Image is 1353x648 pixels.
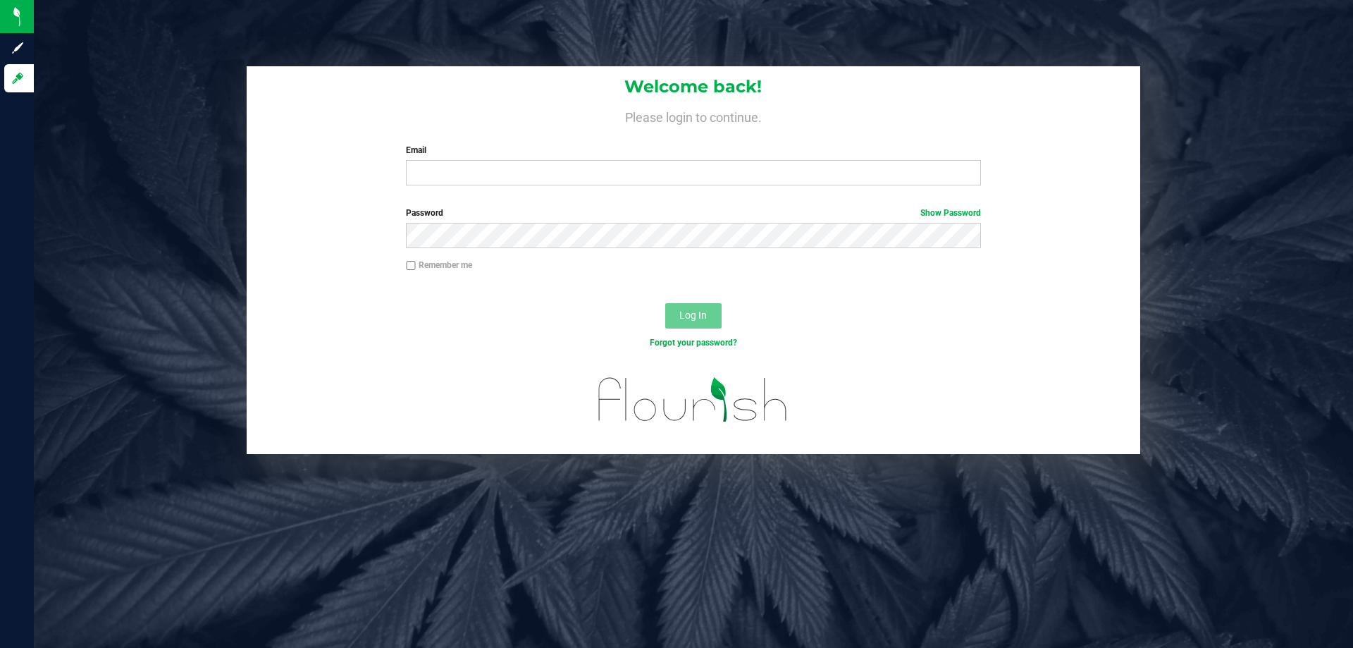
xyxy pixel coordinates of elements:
[665,303,722,329] button: Log In
[11,71,25,85] inline-svg: Log in
[406,144,980,157] label: Email
[406,259,472,271] label: Remember me
[679,310,707,321] span: Log In
[247,107,1140,124] h4: Please login to continue.
[247,78,1140,96] h1: Welcome back!
[581,364,805,436] img: flourish_logo.svg
[406,208,443,218] span: Password
[406,261,416,271] input: Remember me
[11,41,25,55] inline-svg: Sign up
[650,338,737,348] a: Forgot your password?
[920,208,981,218] a: Show Password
